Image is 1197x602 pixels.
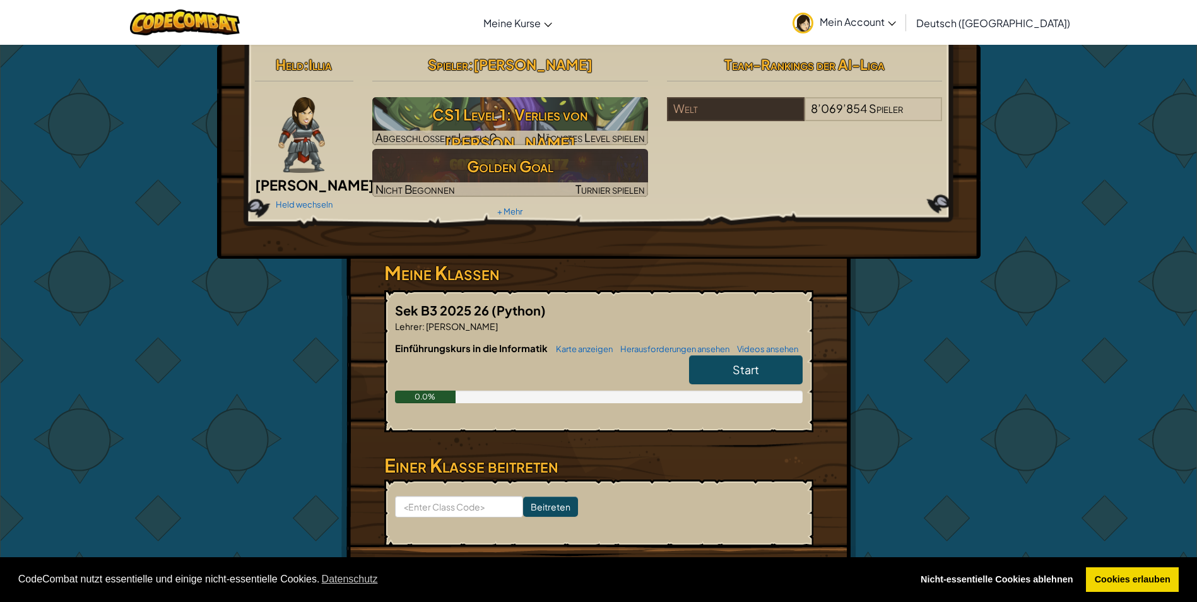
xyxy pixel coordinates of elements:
span: : [422,321,425,332]
a: deny cookies [912,567,1082,593]
span: Meine Kurse [483,16,541,30]
input: Beitreten [523,497,578,517]
a: Meine Kurse [477,6,558,40]
span: [PERSON_NAME] [255,176,374,194]
a: allow cookies [1086,567,1179,593]
span: Illia [309,56,332,73]
span: Start [733,362,759,377]
img: avatar [793,13,813,33]
span: : [304,56,309,73]
h3: CS1 Level 1: Verlies von [PERSON_NAME] [372,100,648,157]
span: Nicht Begonnen [375,182,455,196]
a: Welt8’069’854Spieler [667,109,943,124]
span: Sek B3 2025 26 [395,302,492,318]
div: 0.0% [395,391,456,403]
img: Golden Goal [372,149,648,197]
span: Team-Rankings der AI-Liga [724,56,885,73]
a: + Mehr [497,206,522,216]
a: Videos ansehen [731,344,798,354]
h3: Meine Klassen [384,259,813,287]
span: Mein Account [820,15,896,28]
span: Lehrer [395,321,422,332]
a: Nächstes Level spielen [372,97,648,145]
span: Deutsch ([GEOGRAPHIC_DATA]) [916,16,1070,30]
span: Spieler [428,56,468,73]
span: Einführungskurs in die Informatik [395,342,550,354]
h3: Golden Goal [372,152,648,180]
img: guardian-pose.png [278,97,324,173]
span: (Python) [492,302,546,318]
img: CodeCombat logo [130,9,240,35]
a: learn more about cookies [319,570,379,589]
a: Mein Account [786,3,902,42]
span: [PERSON_NAME] [473,56,593,73]
a: Held wechseln [276,199,333,210]
span: Held [276,56,304,73]
a: Deutsch ([GEOGRAPHIC_DATA]) [910,6,1076,40]
span: Spieler [869,101,903,115]
input: <Enter Class Code> [395,496,523,517]
a: Herausforderungen ansehen [614,344,729,354]
span: CodeCombat nutzt essentielle und einige nicht-essentielle Cookies. [18,570,902,589]
a: Karte anzeigen [550,344,613,354]
h3: Einer Klasse beitreten [384,451,813,480]
div: Welt [667,97,805,121]
img: CS1 Level 1: Verlies von Kithgard [372,97,648,145]
span: [PERSON_NAME] [425,321,498,332]
a: Golden GoalNicht BegonnenTurnier spielen [372,149,648,197]
span: : [468,56,473,73]
span: 8’069’854 [811,101,867,115]
span: Turnier spielen [575,182,645,196]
